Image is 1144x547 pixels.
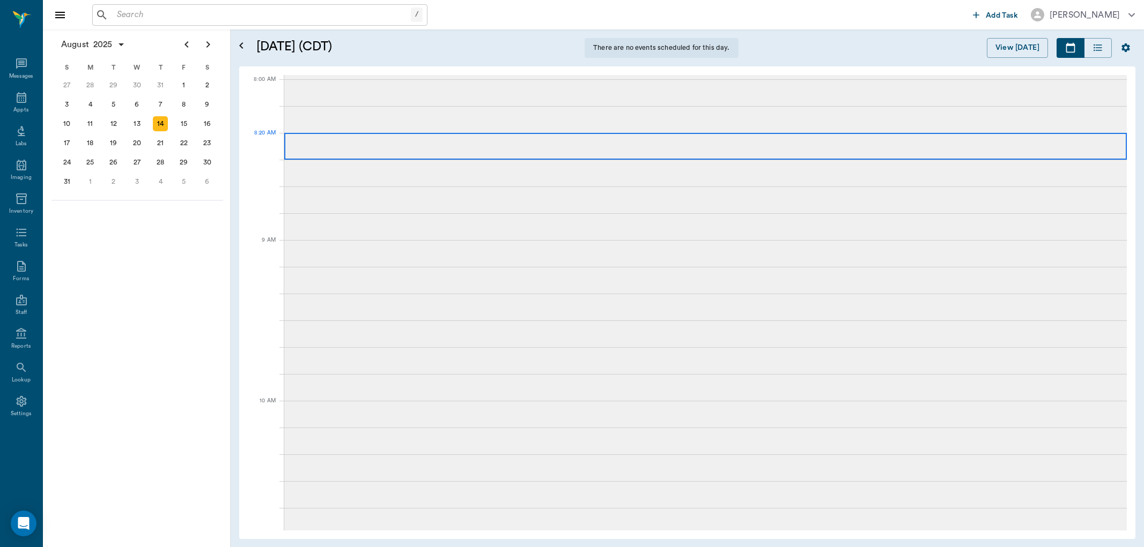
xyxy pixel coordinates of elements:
[14,241,28,249] div: Tasks
[60,136,75,151] div: Sunday, August 17, 2025
[91,37,115,52] span: 2025
[176,34,197,55] button: Previous page
[126,59,149,76] div: W
[83,136,98,151] div: Monday, August 18, 2025
[11,410,32,418] div: Settings
[130,97,145,112] div: Wednesday, August 6, 2025
[83,116,98,131] div: Monday, August 11, 2025
[200,97,215,112] div: Saturday, August 9, 2025
[83,78,98,93] div: Monday, July 28, 2025
[149,59,172,76] div: T
[59,37,91,52] span: August
[60,155,75,170] div: Sunday, August 24, 2025
[200,78,215,93] div: Saturday, August 2, 2025
[83,155,98,170] div: Monday, August 25, 2025
[13,275,29,283] div: Forms
[79,59,102,76] div: M
[130,78,145,93] div: Wednesday, July 30, 2025
[200,136,215,151] div: Saturday, August 23, 2025
[176,136,191,151] div: Friday, August 22, 2025
[248,395,276,422] div: 10 AM
[153,155,168,170] div: Thursday, August 28, 2025
[176,78,191,93] div: Friday, August 1, 2025
[256,38,538,55] h5: [DATE] (CDT)
[56,34,131,55] button: August2025
[113,8,411,23] input: Search
[16,140,27,148] div: Labs
[153,97,168,112] div: Thursday, August 7, 2025
[130,116,145,131] div: Wednesday, August 13, 2025
[12,376,31,384] div: Lookup
[55,59,79,76] div: S
[195,59,219,76] div: S
[411,8,423,22] div: /
[11,174,32,182] div: Imaging
[176,174,191,189] div: Friday, September 5, 2025
[102,59,126,76] div: T
[200,116,215,131] div: Saturday, August 16, 2025
[176,97,191,112] div: Friday, August 8, 2025
[1050,9,1120,21] div: [PERSON_NAME]
[11,511,36,536] div: Open Intercom Messenger
[585,38,738,58] div: There are no events scheduled for this day.
[235,25,248,66] button: Open calendar
[130,155,145,170] div: Wednesday, August 27, 2025
[987,38,1048,58] button: View [DATE]
[60,174,75,189] div: Sunday, August 31, 2025
[200,174,215,189] div: Saturday, September 6, 2025
[16,309,27,317] div: Staff
[130,174,145,189] div: Wednesday, September 3, 2025
[60,97,75,112] div: Sunday, August 3, 2025
[9,207,33,215] div: Inventory
[60,116,75,131] div: Sunday, August 10, 2025
[83,174,98,189] div: Monday, September 1, 2025
[106,174,121,189] div: Tuesday, September 2, 2025
[248,74,276,101] div: 8:00 AM
[13,106,28,114] div: Appts
[176,155,191,170] div: Friday, August 29, 2025
[172,59,196,76] div: F
[153,136,168,151] div: Thursday, August 21, 2025
[176,116,191,131] div: Friday, August 15, 2025
[106,78,121,93] div: Tuesday, July 29, 2025
[197,34,219,55] button: Next page
[130,136,145,151] div: Wednesday, August 20, 2025
[153,174,168,189] div: Thursday, September 4, 2025
[200,155,215,170] div: Saturday, August 30, 2025
[106,97,121,112] div: Tuesday, August 5, 2025
[60,78,75,93] div: Sunday, July 27, 2025
[153,116,168,131] div: Today, Thursday, August 14, 2025
[106,136,121,151] div: Tuesday, August 19, 2025
[11,342,31,350] div: Reports
[106,116,121,131] div: Tuesday, August 12, 2025
[248,235,276,261] div: 9 AM
[153,78,168,93] div: Thursday, July 31, 2025
[969,5,1022,25] button: Add Task
[9,72,34,80] div: Messages
[1022,5,1143,25] button: [PERSON_NAME]
[49,4,71,26] button: Close drawer
[106,155,121,170] div: Tuesday, August 26, 2025
[83,97,98,112] div: Monday, August 4, 2025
